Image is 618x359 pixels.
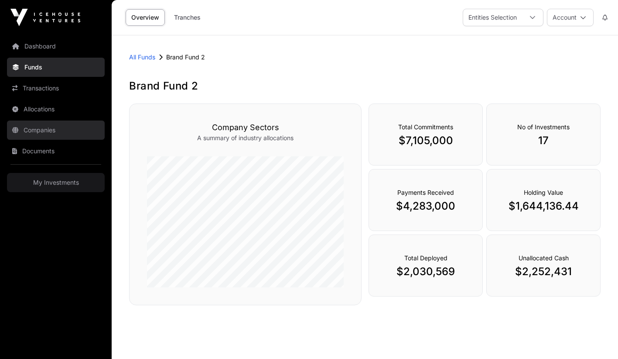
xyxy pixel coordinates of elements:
[147,134,344,142] p: A summary of industry allocations
[504,265,583,279] p: $2,252,431
[519,254,569,262] span: Unallocated Cash
[574,317,618,359] iframe: Chat Widget
[7,142,105,161] a: Documents
[398,123,453,131] span: Total Commitments
[129,53,155,62] a: All Funds
[404,254,447,262] span: Total Deployed
[126,9,165,26] a: Overview
[7,79,105,98] a: Transactions
[463,9,522,26] div: Entities Selection
[7,37,105,56] a: Dashboard
[166,53,205,62] p: Brand Fund 2
[7,173,105,192] a: My Investments
[524,189,563,196] span: Holding Value
[397,189,454,196] span: Payments Received
[504,199,583,213] p: $1,644,136.44
[129,79,601,93] h1: Brand Fund 2
[547,9,594,26] button: Account
[147,121,344,134] h3: Company Sectors
[7,58,105,77] a: Funds
[10,9,80,26] img: Icehouse Ventures Logo
[386,199,465,213] p: $4,283,000
[386,265,465,279] p: $2,030,569
[504,134,583,148] p: 17
[7,121,105,140] a: Companies
[168,9,206,26] a: Tranches
[386,134,465,148] p: $7,105,000
[7,100,105,119] a: Allocations
[517,123,570,131] span: No of Investments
